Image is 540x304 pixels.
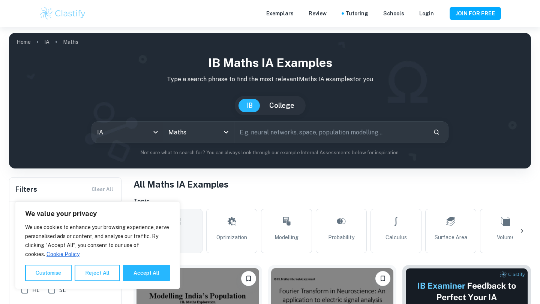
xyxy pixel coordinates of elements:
button: Reject All [75,265,120,281]
p: Maths [63,38,78,46]
button: Please log in to bookmark exemplars [241,271,256,286]
button: Accept All [123,265,170,281]
h1: IB Maths IA examples [15,54,525,72]
button: Help and Feedback [440,12,444,15]
span: HL [32,286,39,294]
p: Exemplars [266,9,294,18]
div: IA [92,122,163,143]
button: Search [430,126,443,139]
a: Schools [383,9,404,18]
a: Login [419,9,434,18]
a: IA [44,37,49,47]
span: Probability [328,233,354,241]
span: Volume [497,233,514,241]
p: We use cookies to enhance your browsing experience, serve personalised ads or content, and analys... [25,223,170,259]
p: We value your privacy [25,209,170,218]
h6: Filters [15,184,37,195]
button: JOIN FOR FREE [450,7,501,20]
span: SL [59,286,66,294]
a: Cookie Policy [46,251,80,258]
span: Calculus [385,233,407,241]
p: Review [309,9,327,18]
span: Surface Area [435,233,467,241]
h6: Topic [133,197,531,206]
button: Customise [25,265,72,281]
button: Please log in to bookmark exemplars [375,271,390,286]
div: We value your privacy [15,201,180,289]
span: Optimization [216,233,247,241]
p: Not sure what to search for? You can always look through our example Internal Assessments below f... [15,149,525,156]
span: Modelling [274,233,298,241]
img: profile cover [9,33,531,168]
a: Home [16,37,31,47]
input: E.g. neural networks, space, population modelling... [234,122,427,143]
button: College [262,99,302,112]
img: Clastify logo [39,6,87,21]
p: Type a search phrase to find the most relevant Maths IA examples for you [15,75,525,84]
button: IB [238,99,260,112]
h1: All Maths IA Examples [133,177,531,191]
a: Tutoring [345,9,368,18]
button: Open [221,127,231,137]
